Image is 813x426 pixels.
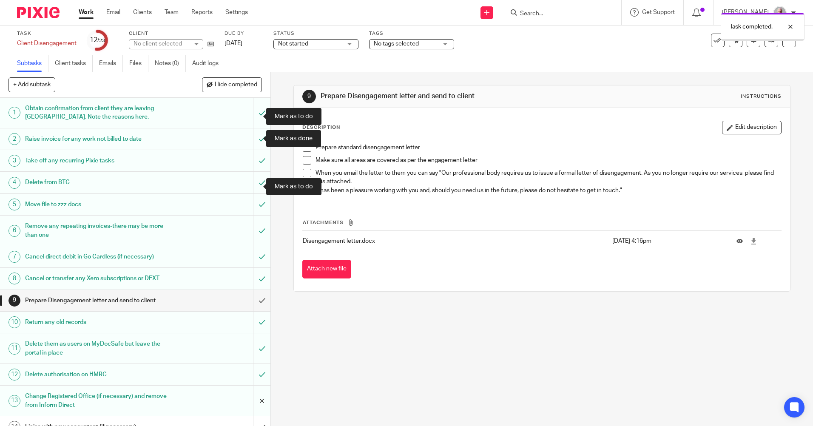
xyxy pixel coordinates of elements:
[321,92,560,101] h1: Prepare Disengagement letter and send to client
[9,395,20,407] div: 13
[730,23,773,31] p: Task completed.
[316,156,781,165] p: Make sure all areas are covered as per the engagement letter
[155,55,186,72] a: Notes (0)
[9,295,20,307] div: 9
[97,38,105,43] small: /23
[25,250,171,263] h1: Cancel direct debit in Go Cardless (if necessary)
[273,30,358,37] label: Status
[302,124,340,131] p: Description
[9,77,55,92] button: + Add subtask
[129,55,148,72] a: Files
[278,41,308,47] span: Not started
[25,294,171,307] h1: Prepare Disengagement letter and send to client
[25,220,171,241] h1: Remove any repeating invoices-there may be more than one
[129,30,214,37] label: Client
[9,251,20,263] div: 7
[17,7,60,18] img: Pixie
[133,8,152,17] a: Clients
[25,198,171,211] h1: Move file to zzz docs
[9,199,20,210] div: 5
[9,177,20,189] div: 4
[302,260,351,279] button: Attach new file
[99,55,123,72] a: Emails
[25,133,171,145] h1: Raise invoice for any work not billed to date
[25,390,171,412] h1: Change Registered Office (if necessary) and remove from Inform Direct
[191,8,213,17] a: Reports
[165,8,179,17] a: Team
[55,55,93,72] a: Client tasks
[25,154,171,167] h1: Take off any recurring Pixie tasks
[225,40,242,46] span: [DATE]
[9,316,20,328] div: 10
[9,225,20,237] div: 6
[192,55,225,72] a: Audit logs
[225,30,263,37] label: Due by
[25,102,171,124] h1: Obtain confirmation from client they are leaving [GEOGRAPHIC_DATA]. Note the reasons here.
[17,30,77,37] label: Task
[750,237,757,245] a: Download
[9,343,20,355] div: 11
[25,176,171,189] h1: Delete from BTC
[612,237,724,245] p: [DATE] 4:16pm
[17,39,77,48] div: Client Disengagement
[9,273,20,284] div: 8
[106,8,120,17] a: Email
[316,143,781,152] p: Prepare standard disengagement letter
[90,35,105,45] div: 12
[25,272,171,285] h1: Cancel or transfer any Xero subscriptions or DEXT
[316,186,781,195] p: It has been a pleasure working with you and, should you need us in the future, please do not hesi...
[303,237,608,245] p: Disengagement letter.docx
[17,55,48,72] a: Subtasks
[25,316,171,329] h1: Return any old records
[722,121,782,134] button: Edit description
[316,169,781,186] p: When you email the letter to them you can say "Our professional body requires us to issue a forma...
[9,107,20,119] div: 1
[302,90,316,103] div: 9
[773,6,787,20] img: KR%20update.jpg
[374,41,419,47] span: No tags selected
[134,40,189,48] div: No client selected
[79,8,94,17] a: Work
[9,155,20,167] div: 3
[25,368,171,381] h1: Delete authorisation on HMRC
[25,338,171,359] h1: Delete them as users on MyDocSafe but leave the portal in place
[369,30,454,37] label: Tags
[303,220,344,225] span: Attachments
[741,93,782,100] div: Instructions
[202,77,262,92] button: Hide completed
[215,82,257,88] span: Hide completed
[9,369,20,381] div: 12
[225,8,248,17] a: Settings
[9,133,20,145] div: 2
